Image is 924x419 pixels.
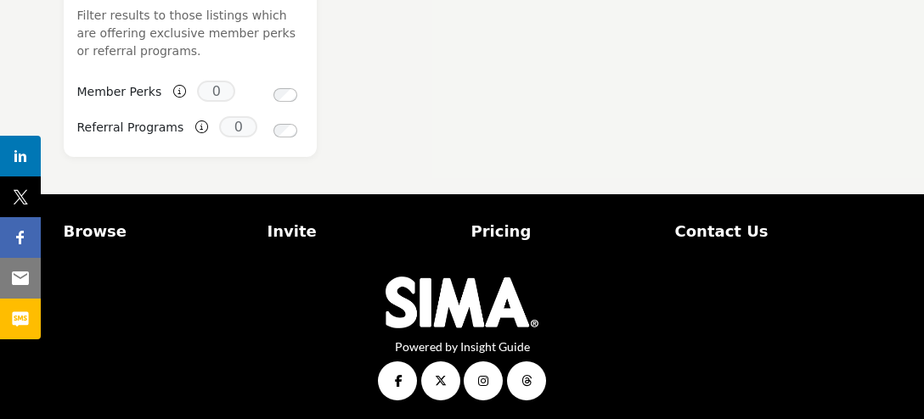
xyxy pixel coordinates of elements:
p: Filter results to those listings which are offering exclusive member perks or referral programs. [77,7,304,60]
input: Switch to Member Perks [273,88,297,102]
a: Browse [64,220,250,243]
a: Contact Us [675,220,861,243]
img: No Site Logo [386,277,538,329]
a: Twitter Link [421,361,460,400]
span: 0 [219,116,257,137]
a: Threads Link [507,361,546,400]
a: Instagram Link [464,361,503,400]
a: Invite [268,220,454,243]
a: Powered by Insight Guide [395,339,530,354]
input: Switch to Referral Programs [273,124,297,137]
label: Member Perks [77,77,162,107]
span: 0 [197,81,235,102]
label: Referral Programs [77,113,184,142]
a: Facebook Link [378,361,417,400]
a: Pricing [471,220,657,243]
